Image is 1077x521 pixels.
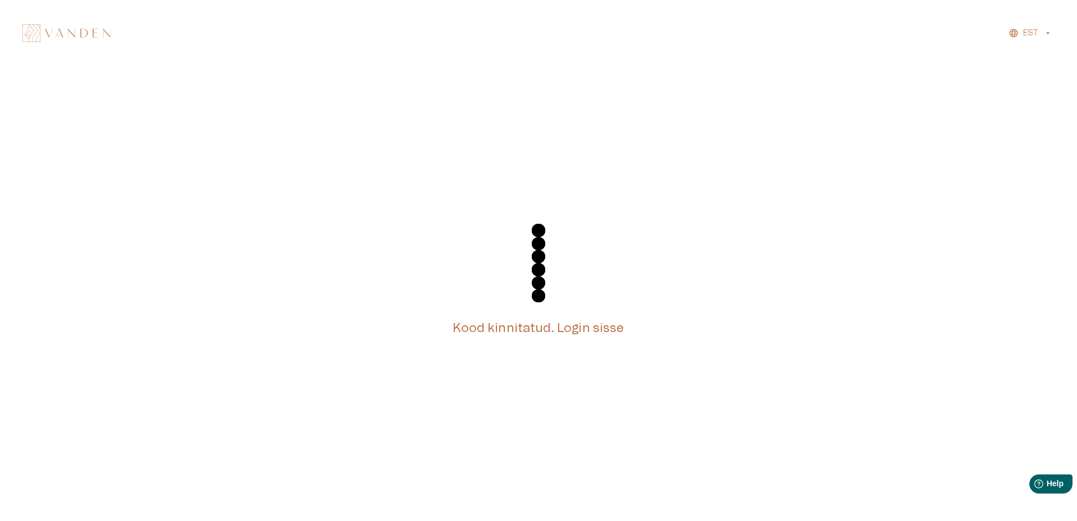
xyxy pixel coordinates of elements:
[453,320,624,336] h5: Kood kinnitatud. Login sisse
[1023,27,1038,39] p: EST
[1007,25,1055,42] button: EST
[22,24,111,42] img: Vanden logo
[989,470,1077,501] iframe: Help widget launcher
